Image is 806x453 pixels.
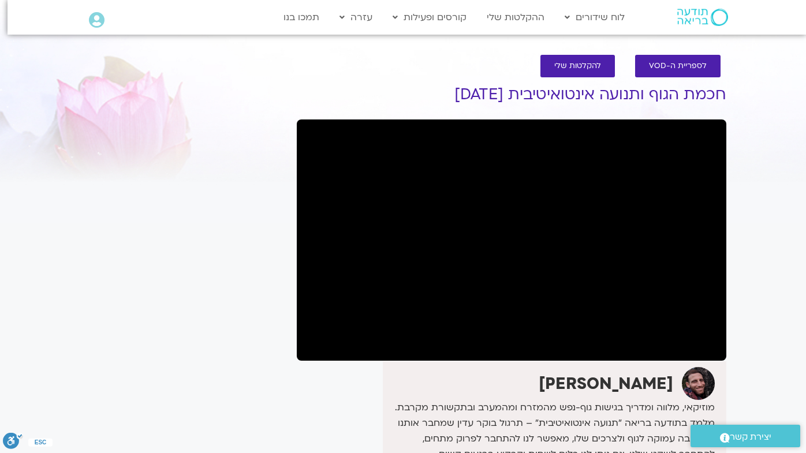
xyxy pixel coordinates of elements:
[278,6,325,28] a: תמכו בנו
[481,6,550,28] a: ההקלטות שלי
[682,367,715,400] img: בן קמינסקי
[297,86,726,103] h1: חכמת הגוף ותנועה אינטואיטיבית [DATE]
[691,425,800,447] a: יצירת קשר
[334,6,378,28] a: עזרה
[539,373,673,395] strong: [PERSON_NAME]
[635,55,721,77] a: לספריית ה-VOD
[559,6,630,28] a: לוח שידורים
[554,62,601,70] span: להקלטות שלי
[387,6,472,28] a: קורסים ופעילות
[677,9,728,26] img: תודעה בריאה
[540,55,615,77] a: להקלטות שלי
[730,429,771,445] span: יצירת קשר
[649,62,707,70] span: לספריית ה-VOD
